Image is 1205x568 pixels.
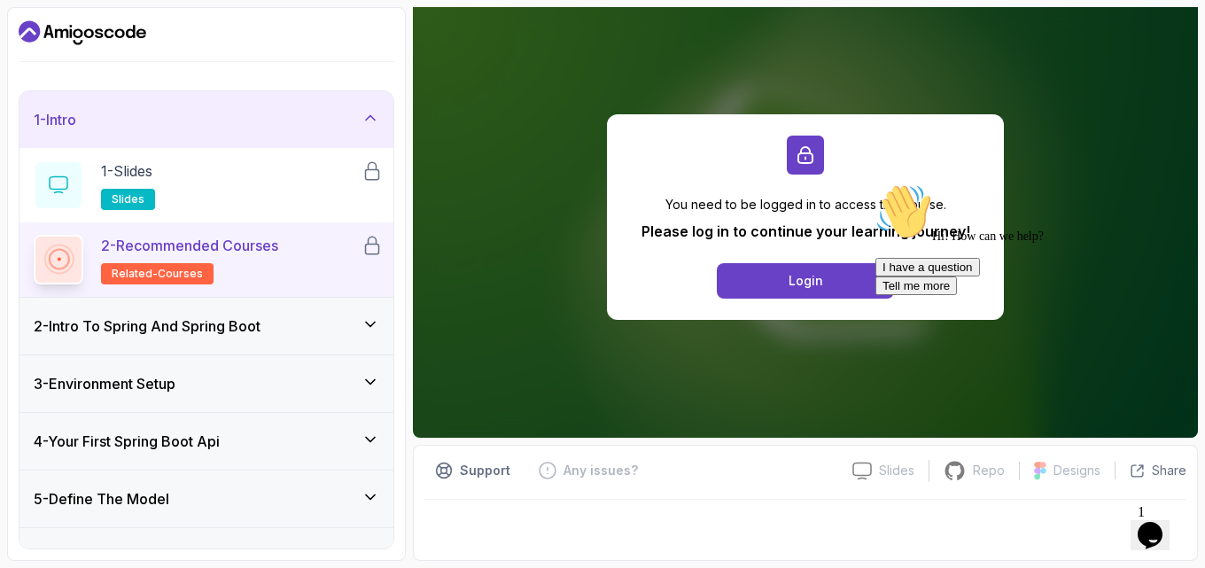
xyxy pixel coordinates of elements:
button: 4-Your First Spring Boot Api [19,413,393,470]
button: Login [717,263,894,299]
p: 2 - Recommended Courses [101,235,278,256]
button: Tell me more [7,100,89,119]
p: 1 - Slides [101,160,152,182]
a: Dashboard [19,19,146,47]
button: 2-Intro To Spring And Spring Boot [19,298,393,354]
div: 👋Hi! How can we help?I have a questionTell me more [7,7,326,119]
h3: 6 - Docker And Postgres [34,546,191,567]
p: Support [460,462,510,479]
button: 1-Intro [19,91,393,148]
button: 2-Recommended Coursesrelated-courses [34,235,379,284]
button: 5-Define The Model [19,471,393,527]
button: Support button [424,456,521,485]
h3: 4 - Your First Spring Boot Api [34,431,220,452]
span: Hi! How can we help? [7,53,175,66]
img: :wave: [7,7,64,64]
div: Login [789,272,823,290]
h3: 3 - Environment Setup [34,373,175,394]
iframe: chat widget [868,176,1187,488]
span: related-courses [112,267,203,281]
p: Please log in to continue your learning journey! [641,221,970,242]
p: You need to be logged in to access this course. [641,196,970,214]
span: slides [112,192,144,206]
button: I have a question [7,82,112,100]
button: 1-Slidesslides [34,160,379,210]
button: 3-Environment Setup [19,355,393,412]
h3: 5 - Define The Model [34,488,169,510]
h3: 2 - Intro To Spring And Spring Boot [34,315,260,337]
iframe: chat widget [1131,497,1187,550]
h3: 1 - Intro [34,109,76,130]
p: Any issues? [564,462,638,479]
